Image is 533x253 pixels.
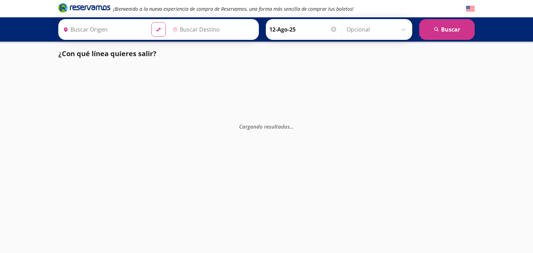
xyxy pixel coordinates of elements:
[291,123,293,130] span: .
[293,123,294,130] span: .
[113,6,354,12] em: ¡Bienvenido a la nueva experiencia de compra de Reservamos, una forma más sencilla de comprar tus...
[466,5,475,13] button: English
[60,21,146,38] input: Buscar Origen
[269,21,337,38] input: Elegir Fecha
[58,2,110,15] a: Brand Logo
[170,21,255,38] input: Buscar Destino
[290,123,291,130] span: .
[58,49,156,59] p: ¿Con qué línea quieres salir?
[347,21,409,38] input: Opcional
[58,2,110,13] i: Brand Logo
[419,19,475,40] button: Buscar
[239,123,294,130] em: Cargando resultados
